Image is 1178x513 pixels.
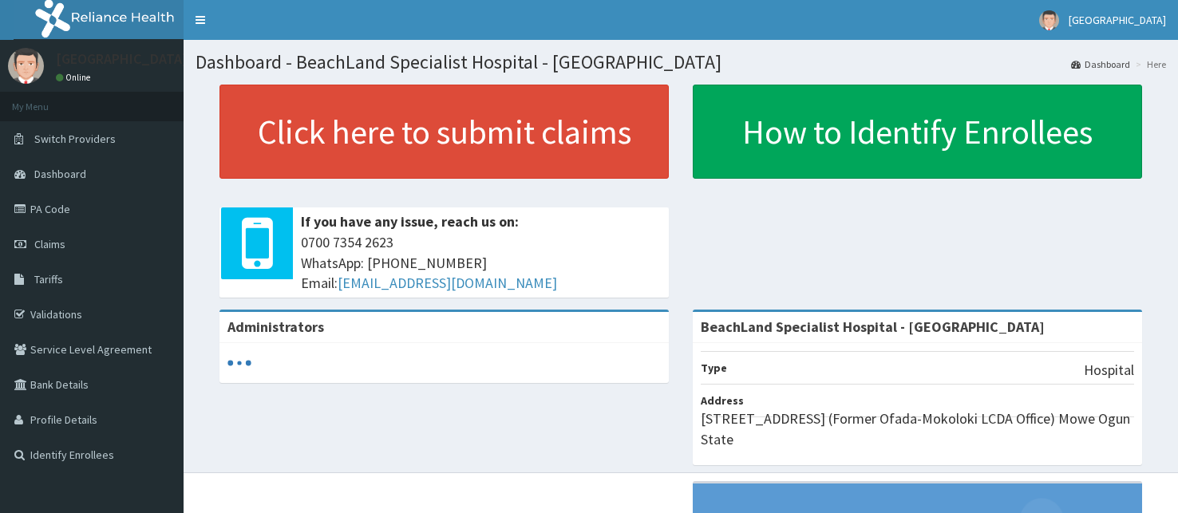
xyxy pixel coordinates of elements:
[1132,57,1166,71] li: Here
[196,52,1166,73] h1: Dashboard - BeachLand Specialist Hospital - [GEOGRAPHIC_DATA]
[56,72,94,83] a: Online
[34,132,116,146] span: Switch Providers
[701,361,727,375] b: Type
[8,48,44,84] img: User Image
[227,351,251,375] svg: audio-loading
[338,274,557,292] a: [EMAIL_ADDRESS][DOMAIN_NAME]
[693,85,1142,179] a: How to Identify Enrollees
[701,408,1134,449] p: [STREET_ADDRESS] (Former Ofada-Mokoloki LCDA Office) Mowe Ogun State
[1084,360,1134,381] p: Hospital
[56,52,188,66] p: [GEOGRAPHIC_DATA]
[701,393,744,408] b: Address
[1069,13,1166,27] span: [GEOGRAPHIC_DATA]
[701,318,1045,336] strong: BeachLand Specialist Hospital - [GEOGRAPHIC_DATA]
[1039,10,1059,30] img: User Image
[34,272,63,286] span: Tariffs
[301,212,519,231] b: If you have any issue, reach us on:
[301,232,661,294] span: 0700 7354 2623 WhatsApp: [PHONE_NUMBER] Email:
[227,318,324,336] b: Administrators
[1071,57,1130,71] a: Dashboard
[34,167,86,181] span: Dashboard
[219,85,669,179] a: Click here to submit claims
[34,237,65,251] span: Claims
